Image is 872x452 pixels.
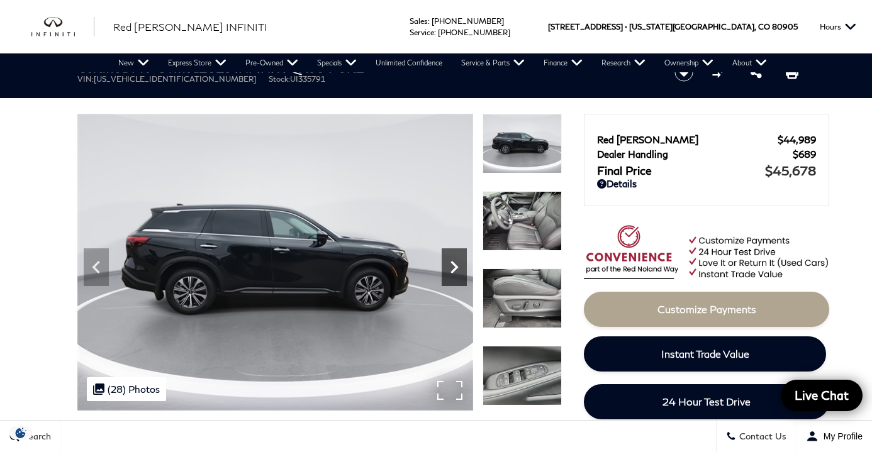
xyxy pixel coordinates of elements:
[290,74,325,84] span: UI335791
[657,303,756,315] span: Customize Payments
[597,148,793,160] span: Dealer Handling
[442,248,467,286] div: Next
[584,336,826,372] a: Instant Trade Value
[410,28,434,37] span: Service
[113,21,267,33] span: Red [PERSON_NAME] INFINITI
[366,53,452,72] a: Unlimited Confidence
[109,53,776,72] nav: Main Navigation
[432,16,504,26] a: [PHONE_NUMBER]
[661,348,749,360] span: Instant Trade Value
[597,163,765,177] span: Final Price
[269,74,290,84] span: Stock:
[597,163,816,178] a: Final Price $45,678
[438,28,510,37] a: [PHONE_NUMBER]
[736,431,786,442] span: Contact Us
[84,248,109,286] div: Previous
[781,380,863,411] a: Live Chat
[31,17,94,37] img: INFINITI
[410,16,428,26] span: Sales
[793,148,816,160] span: $689
[6,426,35,439] section: Click to Open Cookie Consent Modal
[6,426,35,439] img: Opt-Out Icon
[428,16,430,26] span: :
[597,134,816,145] a: Red [PERSON_NAME] $44,989
[483,191,562,251] img: Certified Used 2025 Mineral INFINITI PURE image 10
[765,163,816,178] span: $45,678
[778,134,816,145] span: $44,989
[797,421,872,452] button: Open user profile menu
[710,63,729,82] button: Compare Vehicle
[77,74,94,84] span: VIN:
[113,19,267,35] a: Red [PERSON_NAME] INFINITI
[723,53,776,72] a: About
[452,53,534,72] a: Service & Parts
[584,292,829,327] a: Customize Payments
[483,114,562,174] img: Certified Used 2025 Mineral INFINITI PURE image 9
[20,431,51,442] span: Search
[788,387,855,403] span: Live Chat
[94,74,256,84] span: [US_VEHICLE_IDENTIFICATION_NUMBER]
[159,53,236,72] a: Express Store
[655,53,723,72] a: Ownership
[236,53,308,72] a: Pre-Owned
[31,17,94,37] a: infiniti
[483,268,562,328] img: Certified Used 2025 Mineral INFINITI PURE image 11
[597,148,816,160] a: Dealer Handling $689
[77,114,473,411] img: Certified Used 2025 Mineral INFINITI PURE image 9
[87,377,166,401] div: (28) Photos
[597,134,778,145] span: Red [PERSON_NAME]
[109,53,159,72] a: New
[584,384,829,419] a: 24 Hour Test Drive
[434,28,436,37] span: :
[592,53,655,72] a: Research
[662,395,751,407] span: 24 Hour Test Drive
[819,431,863,441] span: My Profile
[308,53,366,72] a: Specials
[483,346,562,405] img: Certified Used 2025 Mineral INFINITI PURE image 12
[548,22,798,31] a: [STREET_ADDRESS] • [US_STATE][GEOGRAPHIC_DATA], CO 80905
[597,178,816,189] a: Details
[534,53,592,72] a: Finance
